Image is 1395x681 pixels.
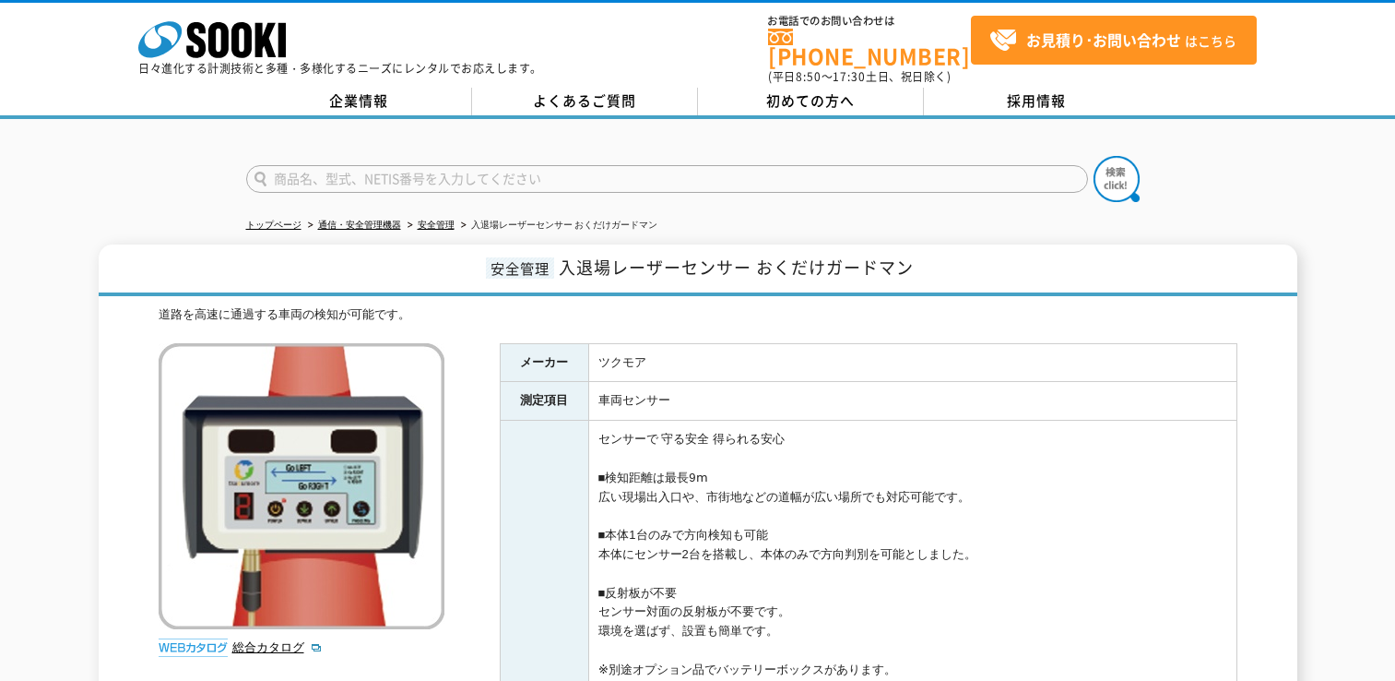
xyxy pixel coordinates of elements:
[457,216,658,235] li: 入退場レーザーセンサー おくだけガードマン
[159,639,228,657] img: webカタログ
[833,68,866,85] span: 17:30
[768,16,971,27] span: お電話でのお問い合わせは
[318,220,401,230] a: 通信・安全管理機器
[138,63,542,74] p: 日々進化する計測技術と多種・多様化するニーズにレンタルでお応えします。
[418,220,455,230] a: 安全管理
[500,382,588,421] th: 測定項目
[698,88,924,115] a: 初めての方へ
[768,29,971,66] a: [PHONE_NUMBER]
[924,88,1150,115] a: 採用情報
[989,27,1236,54] span: はこちら
[246,88,472,115] a: 企業情報
[971,16,1257,65] a: お見積り･お問い合わせはこちら
[588,382,1236,421] td: 車両センサー
[796,68,822,85] span: 8:50
[1026,29,1181,51] strong: お見積り･お問い合わせ
[472,88,698,115] a: よくあるご質問
[500,343,588,382] th: メーカー
[768,68,951,85] span: (平日 ～ 土日、祝日除く)
[159,343,444,629] img: 入退場レーザーセンサー おくだけガードマン
[246,165,1088,193] input: 商品名、型式、NETIS番号を入力してください
[159,305,1237,325] div: 道路を高速に通過する車両の検知が可能です。
[766,90,855,111] span: 初めての方へ
[232,640,323,654] a: 総合カタログ
[246,220,301,230] a: トップページ
[559,255,914,280] span: 入退場レーザーセンサー おくだけガードマン
[588,343,1236,382] td: ツクモア
[486,257,554,279] span: 安全管理
[1094,156,1140,202] img: btn_search.png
